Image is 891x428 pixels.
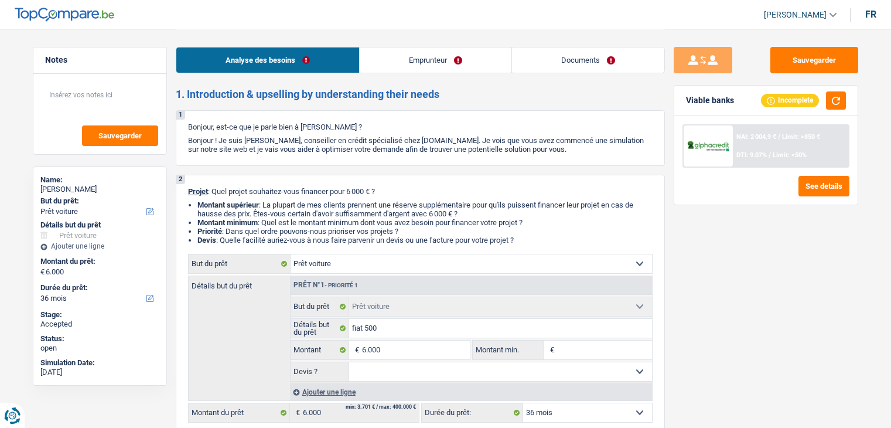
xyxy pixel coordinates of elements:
span: Devis [197,236,216,244]
span: / [769,151,771,159]
span: [PERSON_NAME] [764,10,827,20]
span: Projet [188,187,208,196]
div: Ajouter une ligne [290,383,652,400]
label: Montant [291,341,350,359]
span: Limit: >850 € [782,133,820,141]
li: : Dans quel ordre pouvons-nous prioriser vos projets ? [197,227,653,236]
span: DTI: 9.07% [736,151,767,159]
div: fr [865,9,876,20]
a: Analyse des besoins [176,47,359,73]
strong: Montant minimum [197,218,258,227]
div: Ajouter une ligne [40,242,159,250]
div: Prêt n°1 [291,281,361,289]
label: Devis ? [291,362,350,381]
span: NAI: 2 004,9 € [736,133,776,141]
div: open [40,344,159,353]
div: [PERSON_NAME] [40,185,159,194]
span: / [778,133,780,141]
div: Détails but du prêt [40,220,159,230]
label: Montant du prêt: [40,257,157,266]
div: Viable banks [686,96,734,106]
li: : Quel est le montant minimum dont vous avez besoin pour financer votre projet ? [197,218,653,227]
div: 1 [176,111,185,120]
img: TopCompare Logo [15,8,114,22]
span: € [544,341,557,359]
button: See details [798,176,849,196]
strong: Montant supérieur [197,201,259,209]
a: [PERSON_NAME] [755,5,837,25]
button: Sauvegarder [770,47,858,73]
strong: Priorité [197,227,222,236]
h2: 1. Introduction & upselling by understanding their needs [176,88,665,101]
label: Durée du prêt: [422,403,523,422]
span: € [290,403,303,422]
p: Bonjour, est-ce que je parle bien à [PERSON_NAME] ? [188,123,653,131]
div: Incomplete [761,94,819,107]
label: Montant du prêt [189,403,290,422]
p: Bonjour ! Je suis [PERSON_NAME], conseiller en crédit spécialisé chez [DOMAIN_NAME]. Je vois que ... [188,136,653,154]
span: € [40,267,45,277]
label: But du prêt: [40,196,157,206]
label: Montant min. [473,341,544,359]
a: Emprunteur [360,47,511,73]
div: Accepted [40,320,159,329]
span: - Priorité 1 [325,282,358,288]
li: : Quelle facilité auriez-vous à nous faire parvenir un devis ou une facture pour votre projet ? [197,236,653,244]
label: Détails but du prêt [291,319,350,338]
div: min: 3.701 € / max: 400.000 € [346,405,416,410]
span: Limit: <50% [773,151,807,159]
label: Détails but du prêt [189,276,290,290]
span: Sauvegarder [98,132,142,140]
div: Simulation Date: [40,358,159,368]
li: : La plupart de mes clients prennent une réserve supplémentaire pour qu'ils puissent financer leu... [197,201,653,218]
label: But du prêt [189,254,291,273]
p: : Quel projet souhaitez-vous financer pour 6 000 € ? [188,187,653,196]
a: Documents [512,47,664,73]
div: Stage: [40,310,159,320]
div: Name: [40,175,159,185]
h5: Notes [45,55,155,65]
button: Sauvegarder [82,125,158,146]
label: Durée du prêt: [40,283,157,293]
div: [DATE] [40,368,159,377]
img: AlphaCredit [687,140,730,153]
div: 2 [176,175,185,184]
div: Status: [40,334,159,344]
label: But du prêt [291,297,350,316]
span: € [349,341,362,359]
